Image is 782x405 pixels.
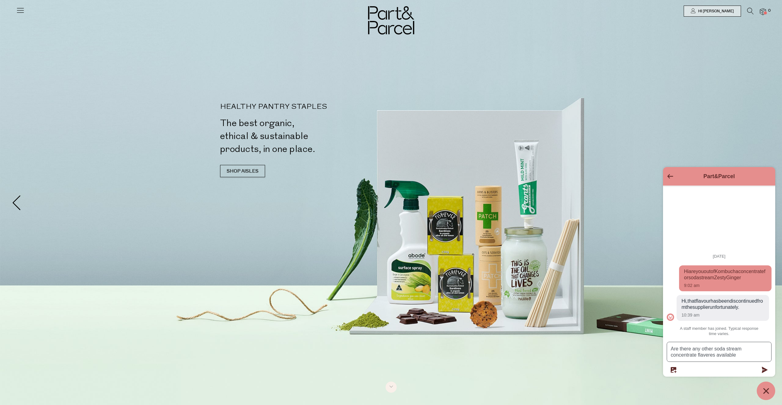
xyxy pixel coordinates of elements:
[220,165,265,177] a: SHOP AISLES
[767,8,772,14] span: 0
[661,167,777,400] inbox-online-store-chat: Shopify online store chat
[368,6,414,35] img: Part&Parcel
[220,117,394,156] h2: The best organic, ethical & sustainable products, in one place.
[697,9,734,14] span: Hi [PERSON_NAME]
[684,6,741,17] a: Hi [PERSON_NAME]
[760,8,766,15] a: 0
[220,103,394,111] p: HEALTHY PANTRY STAPLES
